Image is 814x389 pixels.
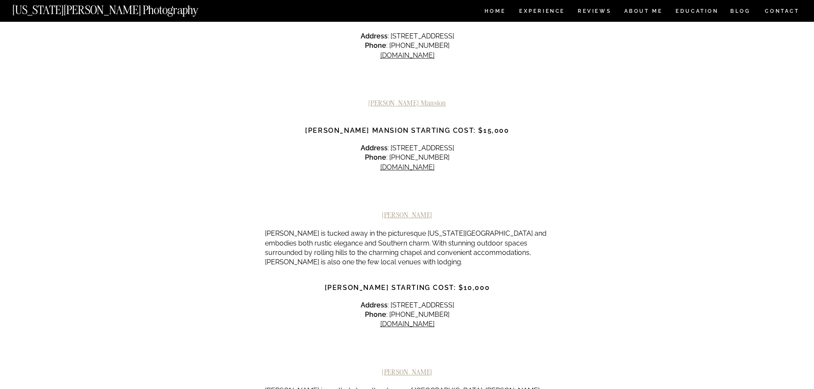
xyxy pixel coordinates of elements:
[624,9,663,16] a: ABOUT ME
[265,229,550,267] p: [PERSON_NAME] is tucked away in the picturesque [US_STATE][GEOGRAPHIC_DATA] and embodies both rus...
[764,6,800,16] a: CONTACT
[361,144,388,152] strong: Address
[305,126,509,135] strong: [PERSON_NAME] Mansion Starting Cost: $15,000
[265,301,550,329] p: : [STREET_ADDRESS] : [PHONE_NUMBER]
[380,320,435,328] a: [DOMAIN_NAME]
[483,9,507,16] a: HOME
[265,211,550,219] h2: [PERSON_NAME]
[361,32,388,40] strong: Address
[380,163,435,171] a: [DOMAIN_NAME]
[380,51,435,59] a: [DOMAIN_NAME]
[265,99,550,107] h2: [PERSON_NAME] Mansion
[365,310,386,319] strong: Phone
[361,301,388,309] strong: Address
[519,9,564,16] a: Experience
[265,32,550,60] p: : [STREET_ADDRESS] : [PHONE_NUMBER]​​
[730,9,751,16] a: BLOG
[316,15,498,23] strong: The Wayback Austin Starting Cost: $4000
[578,9,610,16] a: REVIEWS
[325,284,490,292] strong: [PERSON_NAME] Starting Cost: $10,000
[12,4,227,12] a: [US_STATE][PERSON_NAME] Photography
[365,41,386,50] strong: Phone
[265,368,550,376] h2: [PERSON_NAME]
[365,153,386,161] strong: Phone
[675,9,720,16] a: EDUCATION
[265,143,550,172] p: : [STREET_ADDRESS] : [PHONE_NUMBER]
